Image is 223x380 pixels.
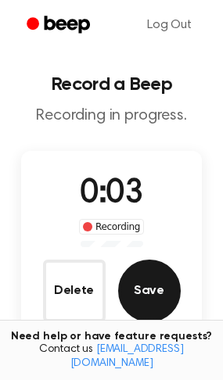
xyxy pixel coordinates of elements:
[131,6,207,44] a: Log Out
[70,344,184,369] a: [EMAIL_ADDRESS][DOMAIN_NAME]
[16,10,104,41] a: Beep
[79,219,144,235] div: Recording
[118,260,181,322] button: Save Audio Record
[9,343,214,371] span: Contact us
[80,177,142,210] span: 0:03
[13,75,210,94] h1: Record a Beep
[13,106,210,126] p: Recording in progress.
[43,260,106,322] button: Delete Audio Record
